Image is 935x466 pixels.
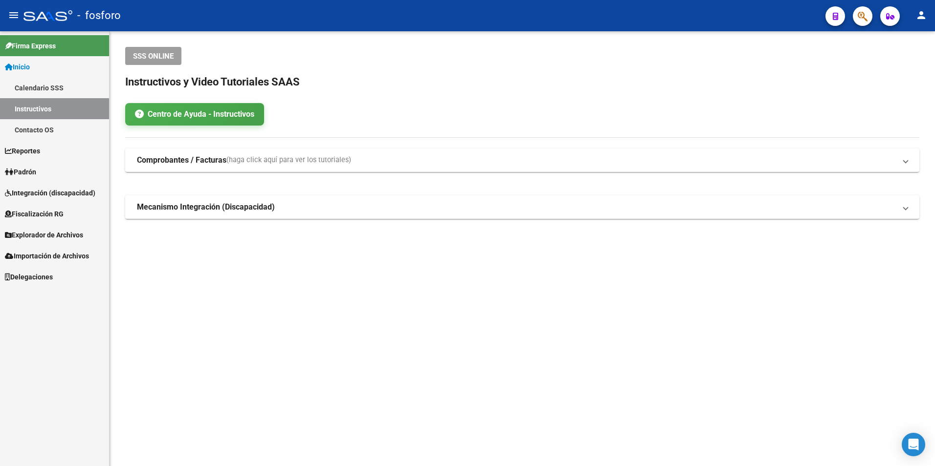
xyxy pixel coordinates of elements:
mat-expansion-panel-header: Mecanismo Integración (Discapacidad) [125,195,919,219]
span: - fosforo [77,5,121,26]
div: Open Intercom Messenger [902,433,925,456]
span: Inicio [5,62,30,72]
mat-icon: menu [8,9,20,21]
span: SSS ONLINE [133,52,174,61]
span: Firma Express [5,41,56,51]
span: Reportes [5,146,40,156]
mat-expansion-panel-header: Comprobantes / Facturas(haga click aquí para ver los tutoriales) [125,148,919,172]
span: Importación de Archivos [5,251,89,261]
strong: Comprobantes / Facturas [137,155,226,166]
span: (haga click aquí para ver los tutoriales) [226,155,351,166]
span: Padrón [5,167,36,177]
mat-icon: person [915,9,927,21]
strong: Mecanismo Integración (Discapacidad) [137,202,275,212]
span: Fiscalización RG [5,209,64,219]
button: SSS ONLINE [125,47,181,65]
span: Delegaciones [5,272,53,282]
span: Integración (discapacidad) [5,188,95,198]
h2: Instructivos y Video Tutoriales SAAS [125,73,919,91]
a: Centro de Ayuda - Instructivos [125,103,264,126]
span: Explorador de Archivos [5,230,83,240]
